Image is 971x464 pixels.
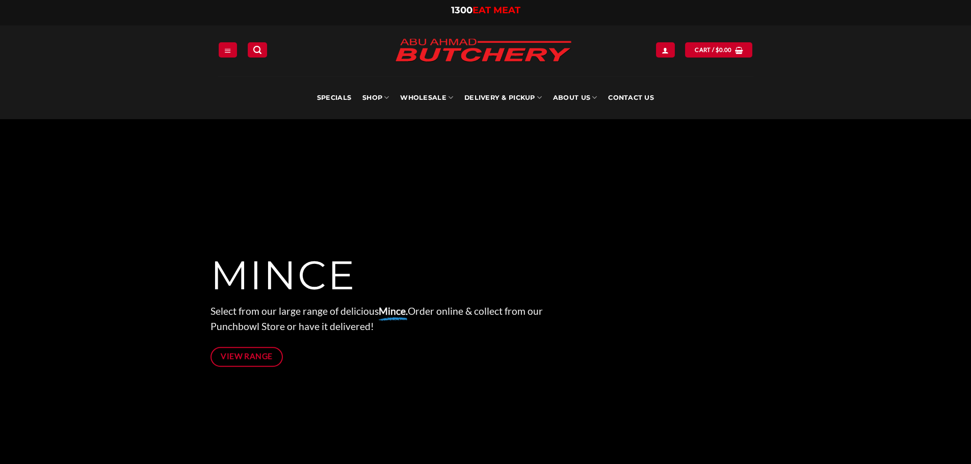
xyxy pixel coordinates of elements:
a: Menu [219,42,237,57]
bdi: 0.00 [716,46,732,53]
a: Search [248,42,267,57]
span: 1300 [451,5,473,16]
a: Wholesale [400,76,453,119]
span: View Range [221,350,273,363]
span: MINCE [211,251,356,300]
a: Login [656,42,674,57]
strong: Mince. [379,305,408,317]
span: EAT MEAT [473,5,520,16]
a: SHOP [362,76,389,119]
a: Delivery & Pickup [464,76,542,119]
span: Cart / [695,45,731,54]
img: Abu Ahmad Butchery [386,32,580,70]
a: Specials [317,76,351,119]
a: View cart [685,42,752,57]
a: View Range [211,347,283,367]
a: 1300EAT MEAT [451,5,520,16]
a: Contact Us [608,76,654,119]
span: Select from our large range of delicious Order online & collect from our Punchbowl Store or have ... [211,305,543,333]
a: About Us [553,76,597,119]
span: $ [716,45,719,54]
